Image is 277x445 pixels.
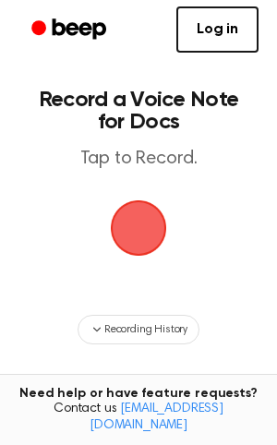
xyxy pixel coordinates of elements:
[33,148,244,171] p: Tap to Record.
[111,200,166,256] button: Beep Logo
[18,12,123,48] a: Beep
[176,6,259,53] a: Log in
[11,402,266,434] span: Contact us
[104,321,187,338] span: Recording History
[78,315,199,344] button: Recording History
[33,89,244,133] h1: Record a Voice Note for Docs
[90,403,223,432] a: [EMAIL_ADDRESS][DOMAIN_NAME]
